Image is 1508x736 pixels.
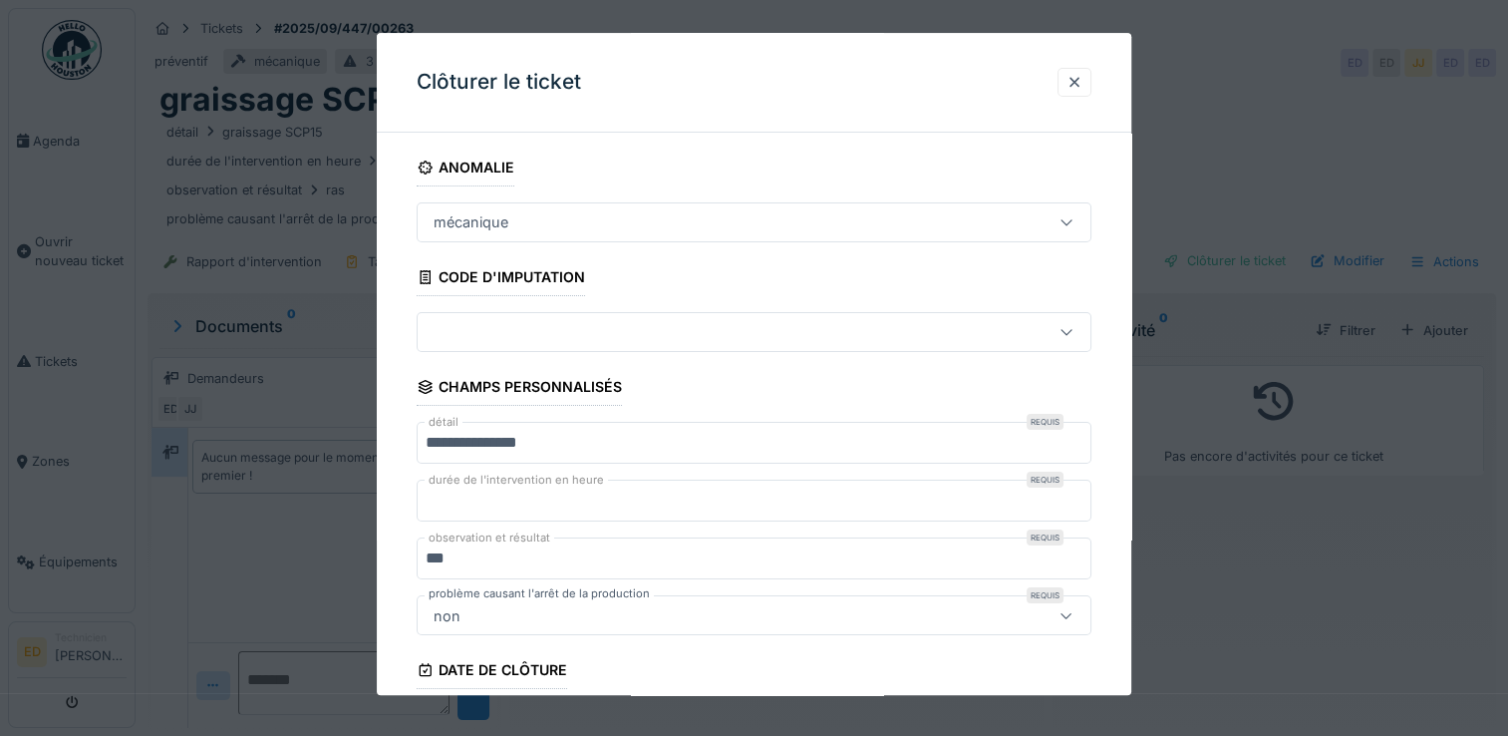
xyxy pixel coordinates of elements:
div: Anomalie [417,153,514,186]
div: Requis [1027,531,1063,547]
div: Requis [1027,473,1063,489]
label: détail [425,415,462,432]
h3: Clôturer le ticket [417,70,581,95]
label: durée de l'intervention en heure [425,473,608,490]
div: non [426,605,468,627]
div: mécanique [426,211,516,233]
label: problème causant l'arrêt de la production [425,586,654,603]
div: Requis [1027,415,1063,431]
div: Date de clôture [417,656,567,690]
div: Requis [1027,588,1063,604]
div: Code d'imputation [417,262,585,296]
div: Champs personnalisés [417,372,622,406]
label: observation et résultat [425,531,554,548]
